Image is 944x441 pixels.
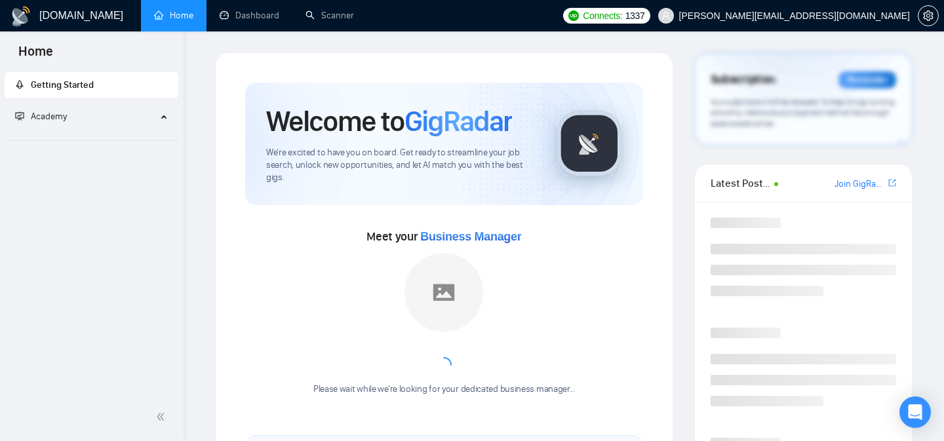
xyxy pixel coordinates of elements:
span: double-left [156,410,169,423]
span: Subscription [711,69,776,91]
a: setting [918,10,939,21]
span: Connects: [583,9,622,23]
li: Getting Started [5,72,178,98]
span: rocket [15,80,24,89]
span: Getting Started [31,79,94,90]
span: 1337 [625,9,645,23]
a: dashboardDashboard [220,10,279,21]
span: Academy [15,111,67,122]
span: loading [433,355,455,376]
img: logo [10,6,31,27]
button: setting [918,5,939,26]
img: upwork-logo.png [568,10,579,21]
div: Please wait while we're looking for your dedicated business manager... [305,383,583,396]
span: Academy [31,111,67,122]
div: Reminder [838,71,896,88]
h1: Welcome to [266,104,512,139]
a: export [888,177,896,189]
img: gigradar-logo.png [557,111,622,176]
li: Academy Homepage [5,135,178,144]
span: Business Manager [420,230,521,243]
span: export [888,178,896,188]
img: placeholder.png [404,253,483,332]
div: Open Intercom Messenger [899,396,931,428]
a: Join GigRadar Slack Community [835,177,886,191]
span: GigRadar [404,104,512,139]
span: Latest Posts from the GigRadar Community [711,175,770,191]
span: We're excited to have you on board. Get ready to streamline your job search, unlock new opportuni... [266,147,536,184]
span: Home [8,42,64,69]
a: homeHome [154,10,193,21]
span: user [661,11,671,20]
span: fund-projection-screen [15,111,24,121]
a: searchScanner [305,10,354,21]
span: Meet your [366,229,521,244]
span: Your subscription will be renewed. To keep things running smoothly, make sure your payment method... [711,97,895,128]
span: setting [918,10,938,21]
